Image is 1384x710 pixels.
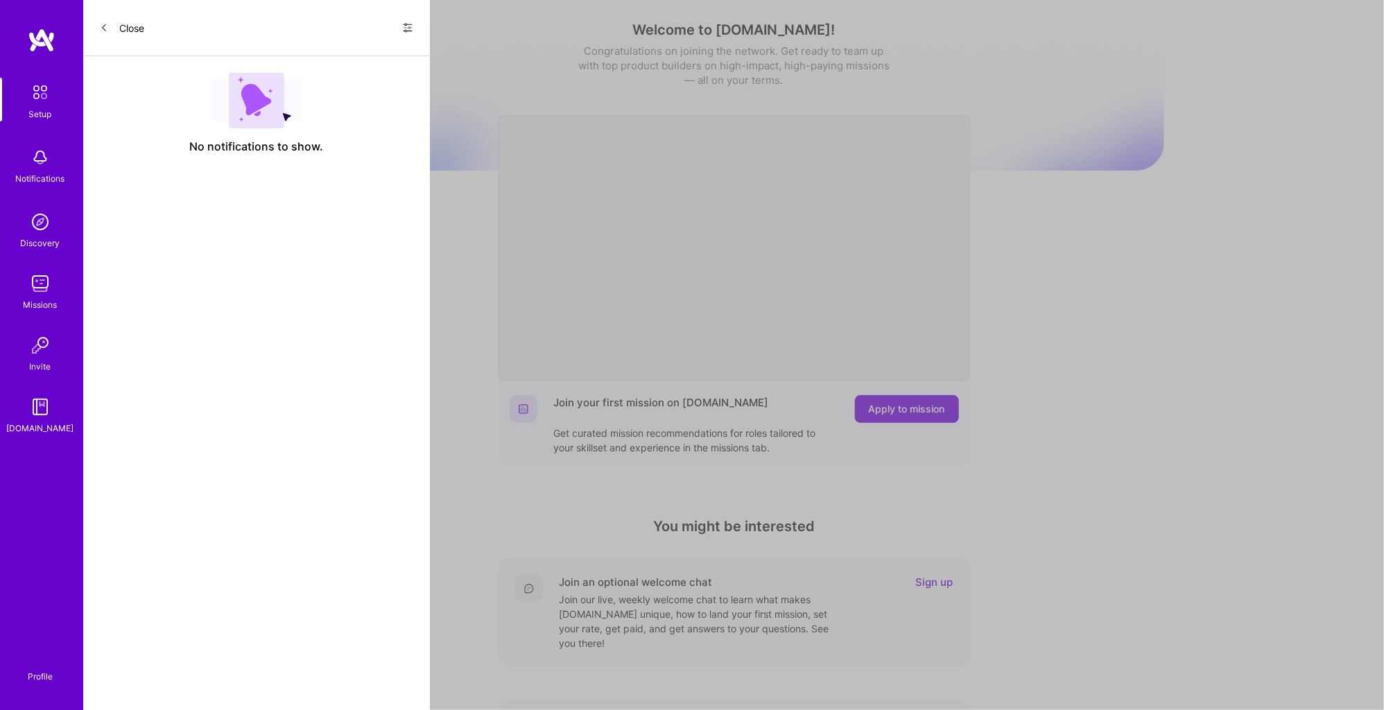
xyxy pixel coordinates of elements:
[26,393,54,421] img: guide book
[211,73,302,128] img: empty
[21,236,60,250] div: Discovery
[26,208,54,236] img: discovery
[23,655,58,682] a: Profile
[16,171,65,186] div: Notifications
[28,28,55,53] img: logo
[26,270,54,297] img: teamwork
[24,297,58,312] div: Missions
[29,107,52,121] div: Setup
[26,144,54,171] img: bell
[26,331,54,359] img: Invite
[100,17,144,39] button: Close
[28,669,53,682] div: Profile
[190,139,324,154] span: No notifications to show.
[7,421,74,435] div: [DOMAIN_NAME]
[26,78,55,107] img: setup
[30,359,51,374] div: Invite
